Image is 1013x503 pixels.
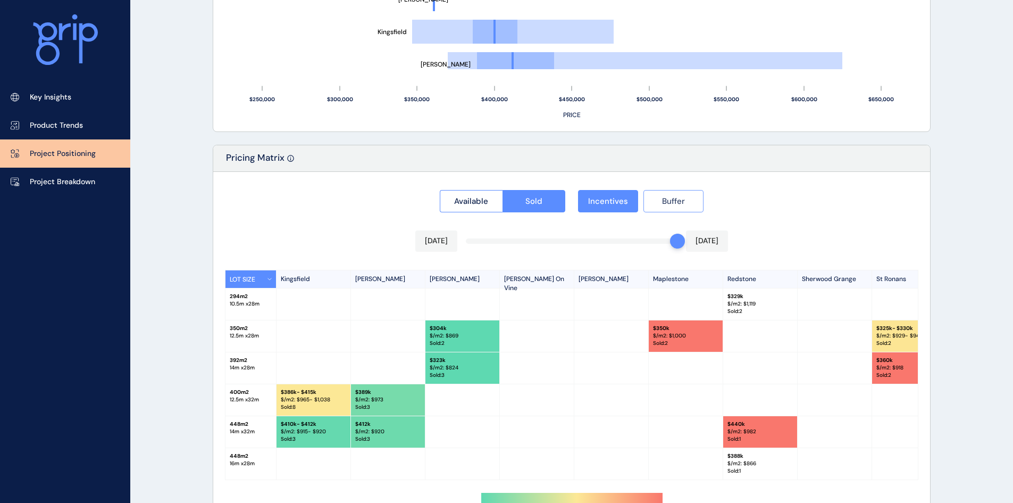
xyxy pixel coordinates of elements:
[30,92,71,103] p: Key Insights
[30,120,83,131] p: Product Trends
[727,460,793,467] p: $/m2: $ 866
[421,60,471,69] text: [PERSON_NAME]
[355,403,421,411] p: Sold : 3
[643,190,704,212] button: Buffer
[876,340,942,347] p: Sold : 2
[872,270,947,288] p: St Ronans
[574,270,649,288] p: [PERSON_NAME]
[876,364,942,372] p: $/m2: $ 918
[525,196,542,207] span: Sold
[696,236,718,246] p: [DATE]
[563,111,581,119] text: PRICE
[404,96,430,103] text: $350,000
[868,96,894,103] text: $650,000
[503,190,566,212] button: Sold
[727,467,793,475] p: Sold : 1
[430,372,495,379] p: Sold : 3
[653,325,718,332] p: $ 350k
[430,364,495,372] p: $/m2: $ 824
[727,293,793,300] p: $ 329k
[649,270,723,288] p: Maplestone
[226,152,284,171] p: Pricing Matrix
[425,270,500,288] p: [PERSON_NAME]
[230,325,272,332] p: 350 m2
[481,96,508,103] text: $400,000
[327,96,353,103] text: $300,000
[230,293,272,300] p: 294 m2
[230,452,272,460] p: 448 m2
[378,28,407,36] text: Kingsfield
[249,96,275,103] text: $250,000
[281,396,346,403] p: $/m2: $ 965 - $1,038
[230,364,272,372] p: 14 m x 28 m
[230,389,272,396] p: 400 m2
[355,389,421,396] p: $ 389k
[430,325,495,332] p: $ 304k
[559,96,585,103] text: $450,000
[281,420,346,428] p: $ 410k - $412k
[230,460,272,467] p: 16 m x 28 m
[430,340,495,347] p: Sold : 2
[225,270,277,288] button: LOT SIZE
[355,428,421,435] p: $/m2: $ 920
[281,428,346,435] p: $/m2: $ 915 - $920
[230,332,272,340] p: 12.5 m x 28 m
[876,357,942,364] p: $ 360k
[714,96,739,103] text: $550,000
[351,270,425,288] p: [PERSON_NAME]
[30,177,95,187] p: Project Breakdown
[876,372,942,379] p: Sold : 2
[355,396,421,403] p: $/m2: $ 973
[578,190,638,212] button: Incentives
[440,190,503,212] button: Available
[430,332,495,340] p: $/m2: $ 869
[500,270,574,288] p: [PERSON_NAME] On Vine
[30,149,96,159] p: Project Positioning
[727,300,793,308] p: $/m2: $ 1,119
[727,452,793,460] p: $ 388k
[791,96,817,103] text: $600,000
[230,300,272,308] p: 10.5 m x 28 m
[430,357,495,364] p: $ 323k
[281,435,346,443] p: Sold : 3
[230,357,272,364] p: 392 m2
[727,428,793,435] p: $/m2: $ 982
[727,435,793,443] p: Sold : 1
[230,420,272,428] p: 448 m2
[281,389,346,396] p: $ 386k - $415k
[876,325,942,332] p: $ 325k - $330k
[355,435,421,443] p: Sold : 3
[230,428,272,435] p: 14 m x 32 m
[723,270,798,288] p: Redstone
[798,270,872,288] p: Sherwood Grange
[355,420,421,428] p: $ 412k
[653,332,718,340] p: $/m2: $ 1,000
[727,308,793,315] p: Sold : 2
[653,340,718,347] p: Sold : 2
[637,96,663,103] text: $500,000
[727,420,793,428] p: $ 440k
[277,270,351,288] p: Kingsfield
[454,196,488,207] span: Available
[588,196,628,207] span: Incentives
[876,332,942,340] p: $/m2: $ 929 - $943
[425,236,448,246] p: [DATE]
[662,196,685,207] span: Buffer
[281,403,346,411] p: Sold : 8
[230,396,272,403] p: 12.5 m x 32 m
